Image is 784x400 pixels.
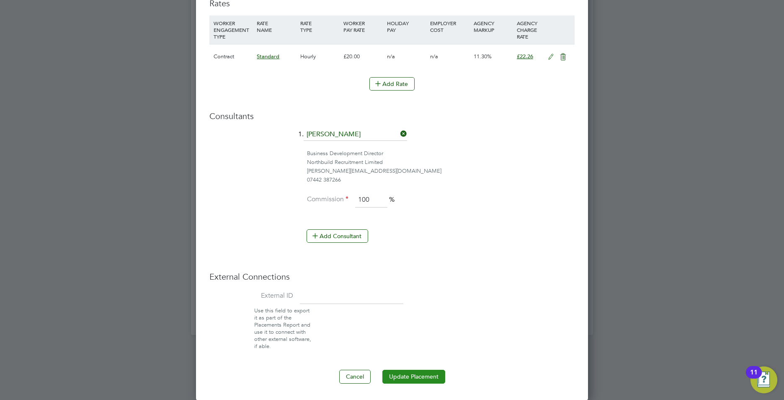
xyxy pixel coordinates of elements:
[385,16,428,37] div: HOLIDAY PAY
[211,44,255,69] div: Contract
[298,16,341,37] div: RATE TYPE
[339,370,371,383] button: Cancel
[254,307,311,349] span: Use this field to export it as part of the Placements Report and use it to connect with other ext...
[341,16,384,37] div: WORKER PAY RATE
[257,53,279,60] span: Standard
[341,44,384,69] div: £20.00
[387,53,395,60] span: n/a
[389,195,395,204] span: %
[472,16,515,37] div: AGENCY MARKUP
[209,128,575,149] li: 1.
[382,370,445,383] button: Update Placement
[298,44,341,69] div: Hourly
[515,16,544,44] div: AGENCY CHARGE RATE
[517,53,533,60] span: £22.26
[209,271,575,282] h3: External Connections
[428,16,471,37] div: EMPLOYER COST
[474,53,492,60] span: 11.30%
[209,111,575,122] h3: Consultants
[304,128,407,141] input: Search for...
[307,158,575,167] div: Northbuild Recruitment Limited
[430,53,438,60] span: n/a
[307,195,348,204] label: Commission
[307,229,368,243] button: Add Consultant
[307,167,575,176] div: [PERSON_NAME][EMAIL_ADDRESS][DOMAIN_NAME]
[255,16,298,37] div: RATE NAME
[750,372,758,383] div: 11
[750,366,777,393] button: Open Resource Center, 11 new notifications
[369,77,415,91] button: Add Rate
[211,16,255,44] div: WORKER ENGAGEMENT TYPE
[307,176,575,184] div: 07442 387266
[307,149,575,158] div: Business Development Director
[209,291,293,300] label: External ID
